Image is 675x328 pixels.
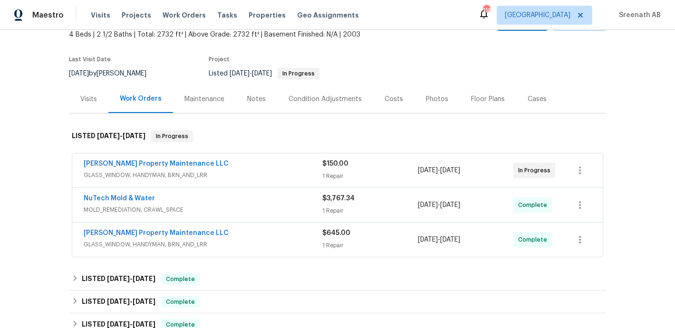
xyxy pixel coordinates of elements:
[69,291,606,313] div: LISTED [DATE]-[DATE]Complete
[162,297,199,307] span: Complete
[82,296,155,308] h6: LISTED
[84,195,155,202] a: NuTech Mold & Water
[163,10,206,20] span: Work Orders
[32,10,64,20] span: Maestro
[385,94,403,104] div: Costs
[184,94,224,104] div: Maintenance
[230,70,272,77] span: -
[252,70,272,77] span: [DATE]
[82,273,155,285] h6: LISTED
[69,121,606,151] div: LISTED [DATE]-[DATE]In Progress
[84,170,322,180] span: GLASS_WINDOW, HANDYMAN, BRN_AND_LRR
[80,94,97,104] div: Visits
[440,236,460,243] span: [DATE]
[528,94,547,104] div: Cases
[133,321,155,328] span: [DATE]
[107,298,155,305] span: -
[69,30,414,39] span: 4 Beds | 2 1/2 Baths | Total: 2732 ft² | Above Grade: 2732 ft² | Basement Finished: N/A | 2003
[426,94,448,104] div: Photos
[418,235,460,244] span: -
[84,160,229,167] a: [PERSON_NAME] Property Maintenance LLC
[107,275,130,282] span: [DATE]
[247,94,266,104] div: Notes
[279,71,318,76] span: In Progress
[69,56,111,62] span: Last Visit Date
[418,167,438,174] span: [DATE]
[471,94,505,104] div: Floor Plans
[249,10,286,20] span: Properties
[122,10,151,20] span: Projects
[518,235,551,244] span: Complete
[418,236,438,243] span: [DATE]
[91,10,110,20] span: Visits
[69,68,158,79] div: by [PERSON_NAME]
[418,202,438,208] span: [DATE]
[69,70,89,77] span: [DATE]
[483,6,490,15] div: 116
[518,200,551,210] span: Complete
[97,132,145,139] span: -
[120,94,162,103] div: Work Orders
[322,230,350,236] span: $645.00
[418,166,460,175] span: -
[322,241,418,250] div: 1 Repair
[289,94,362,104] div: Condition Adjustments
[152,131,192,141] span: In Progress
[440,202,460,208] span: [DATE]
[97,132,120,139] span: [DATE]
[123,132,145,139] span: [DATE]
[69,268,606,291] div: LISTED [DATE]-[DATE]Complete
[107,321,130,328] span: [DATE]
[72,131,145,142] h6: LISTED
[84,205,322,215] span: MOLD_REMEDIATION, CRAWL_SPACE
[518,166,554,175] span: In Progress
[322,195,355,202] span: $3,767.34
[217,12,237,19] span: Tasks
[418,200,460,210] span: -
[322,206,418,216] div: 1 Repair
[615,10,661,20] span: Sreenath AB
[84,230,229,236] a: [PERSON_NAME] Property Maintenance LLC
[162,274,199,284] span: Complete
[84,240,322,249] span: GLASS_WINDOW, HANDYMAN, BRN_AND_LRR
[297,10,359,20] span: Geo Assignments
[505,10,570,20] span: [GEOGRAPHIC_DATA]
[107,298,130,305] span: [DATE]
[209,56,230,62] span: Project
[230,70,250,77] span: [DATE]
[107,321,155,328] span: -
[133,298,155,305] span: [DATE]
[209,70,319,77] span: Listed
[322,171,418,181] div: 1 Repair
[322,160,348,167] span: $150.00
[440,167,460,174] span: [DATE]
[133,275,155,282] span: [DATE]
[107,275,155,282] span: -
